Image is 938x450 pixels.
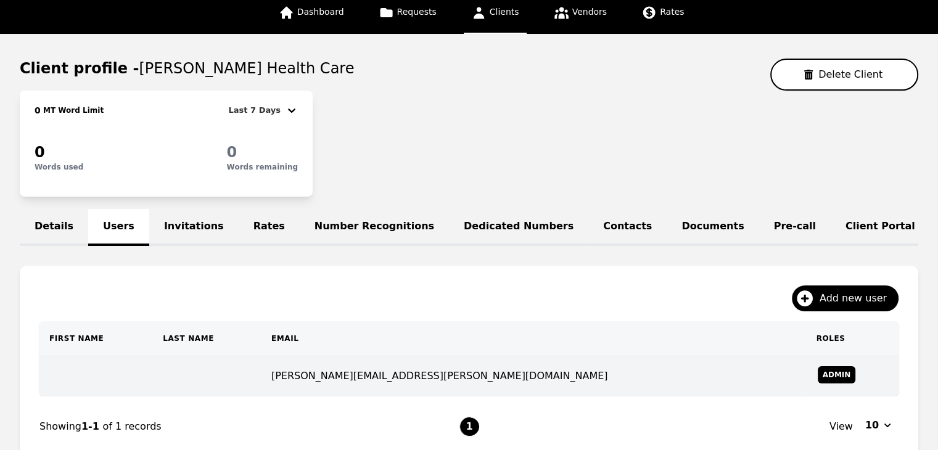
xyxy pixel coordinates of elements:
[660,7,684,17] span: Rates
[490,7,519,17] span: Clients
[449,209,588,246] a: Dedicated Numbers
[831,209,930,246] a: Client Portal
[35,144,45,161] span: 0
[35,162,83,172] p: Words used
[139,60,354,77] span: [PERSON_NAME] Health Care
[227,144,237,161] span: 0
[667,209,759,246] a: Documents
[572,7,607,17] span: Vendors
[229,103,286,118] div: Last 7 Days
[588,209,667,246] a: Contacts
[35,105,41,115] span: 0
[759,209,831,246] a: Pre-call
[20,59,354,78] h1: Client profile -
[829,419,853,434] span: View
[227,162,298,172] p: Words remaining
[39,419,459,434] div: Showing of 1 records
[858,415,899,435] button: 10
[792,285,899,311] button: Add new user
[297,7,344,17] span: Dashboard
[149,209,239,246] a: Invitations
[261,356,807,396] td: [PERSON_NAME][EMAIL_ADDRESS][PERSON_NAME][DOMAIN_NAME]
[300,209,449,246] a: Number Recognitions
[39,321,153,356] th: First Name
[397,7,437,17] span: Requests
[820,291,895,306] span: Add new user
[20,209,88,246] a: Details
[770,59,918,91] button: Delete Client
[41,105,104,115] h2: MT Word Limit
[239,209,300,246] a: Rates
[81,420,102,432] span: 1-1
[261,321,807,356] th: Email
[807,321,899,356] th: Roles
[818,366,856,383] span: Admin
[153,321,261,356] th: Last Name
[865,418,879,433] span: 10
